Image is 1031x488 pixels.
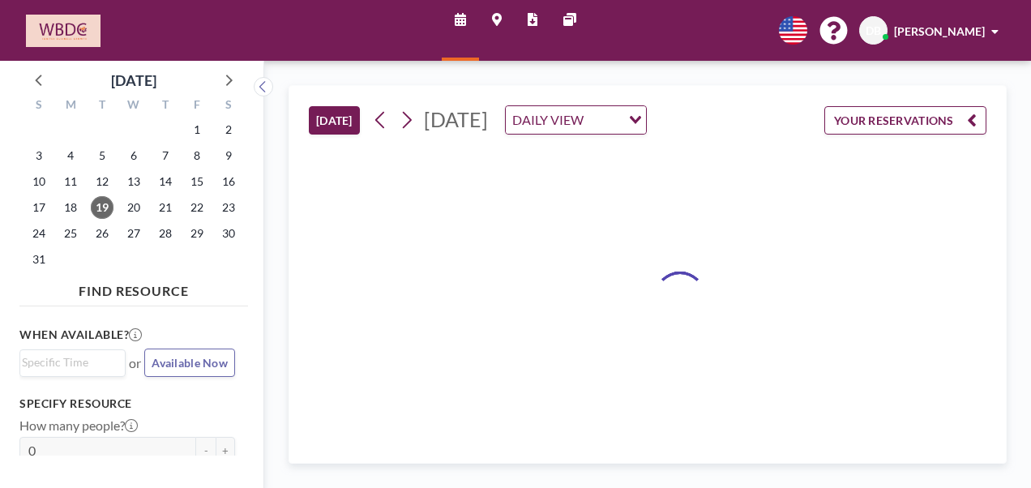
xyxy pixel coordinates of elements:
span: Friday, August 15, 2025 [186,170,208,193]
div: M [55,96,87,117]
span: Monday, August 18, 2025 [59,196,82,219]
span: Thursday, August 28, 2025 [154,222,177,245]
span: or [129,355,141,371]
span: Tuesday, August 5, 2025 [91,144,113,167]
span: Available Now [152,356,228,370]
h4: FIND RESOURCE [19,276,248,299]
div: Search for option [20,350,125,375]
span: Sunday, August 3, 2025 [28,144,50,167]
span: Wednesday, August 6, 2025 [122,144,145,167]
div: S [24,96,55,117]
input: Search for option [22,353,116,371]
span: Tuesday, August 19, 2025 [91,196,113,219]
span: Friday, August 29, 2025 [186,222,208,245]
span: Monday, August 11, 2025 [59,170,82,193]
span: Saturday, August 2, 2025 [217,118,240,141]
span: Wednesday, August 27, 2025 [122,222,145,245]
span: Friday, August 8, 2025 [186,144,208,167]
span: Saturday, August 23, 2025 [217,196,240,219]
div: T [87,96,118,117]
div: S [212,96,244,117]
span: Friday, August 1, 2025 [186,118,208,141]
img: organization-logo [26,15,101,47]
input: Search for option [588,109,619,131]
span: Saturday, August 9, 2025 [217,144,240,167]
button: YOUR RESERVATIONS [824,106,986,135]
span: Thursday, August 21, 2025 [154,196,177,219]
span: Tuesday, August 12, 2025 [91,170,113,193]
div: F [181,96,212,117]
span: Thursday, August 14, 2025 [154,170,177,193]
span: Sunday, August 17, 2025 [28,196,50,219]
span: [PERSON_NAME] [894,24,985,38]
span: Saturday, August 16, 2025 [217,170,240,193]
button: Available Now [144,349,235,377]
button: + [216,437,235,464]
h3: Specify resource [19,396,235,411]
span: DAILY VIEW [509,109,587,131]
span: Wednesday, August 20, 2025 [122,196,145,219]
div: [DATE] [111,69,156,92]
span: Monday, August 25, 2025 [59,222,82,245]
span: DB [866,24,881,38]
span: Monday, August 4, 2025 [59,144,82,167]
span: Saturday, August 30, 2025 [217,222,240,245]
span: Thursday, August 7, 2025 [154,144,177,167]
span: Tuesday, August 26, 2025 [91,222,113,245]
span: Sunday, August 10, 2025 [28,170,50,193]
span: Sunday, August 24, 2025 [28,222,50,245]
div: T [149,96,181,117]
button: [DATE] [309,106,360,135]
span: Wednesday, August 13, 2025 [122,170,145,193]
span: Friday, August 22, 2025 [186,196,208,219]
span: [DATE] [424,107,488,131]
label: How many people? [19,417,138,434]
div: W [118,96,150,117]
button: - [196,437,216,464]
span: Sunday, August 31, 2025 [28,248,50,271]
div: Search for option [506,106,646,134]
